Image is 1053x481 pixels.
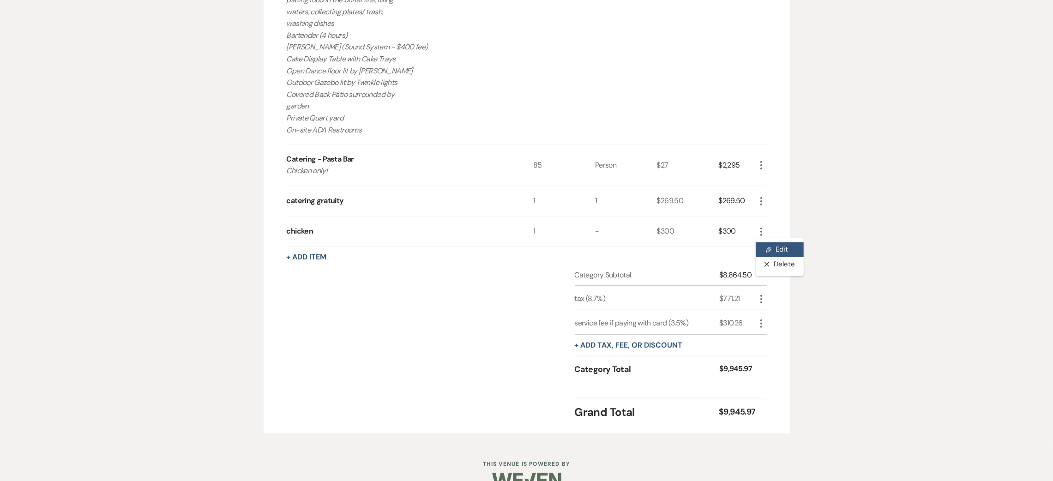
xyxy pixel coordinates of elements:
[718,186,755,216] div: $269.50
[575,293,720,304] div: tax (8.7%)
[533,216,595,247] div: 1
[595,145,657,186] div: Person
[287,165,509,177] p: Chicken only!
[718,145,755,186] div: $2,295
[657,145,719,186] div: $27
[719,318,755,329] div: $310.26
[756,257,804,272] button: Delete
[287,154,354,165] div: Catering - Pasta Bar
[533,145,595,186] div: 85
[287,226,313,237] div: chicken
[287,253,327,261] button: + Add Item
[719,293,755,304] div: $771.21
[719,270,755,281] div: $8,864.50
[718,216,755,247] div: $300
[575,404,719,421] div: Grand Total
[657,186,719,216] div: $269.50
[595,216,657,247] div: -
[719,363,755,376] div: $9,945.97
[575,342,683,349] button: + Add tax, fee, or discount
[533,186,595,216] div: 1
[595,186,657,216] div: 1
[657,216,719,247] div: $300
[575,318,720,329] div: service fee if paying with card (3.5%)
[575,270,720,281] div: Category Subtotal
[287,195,344,206] div: catering gratuity
[575,363,720,376] div: Category Total
[756,242,804,257] button: Edit
[719,406,755,418] div: $9,945.97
